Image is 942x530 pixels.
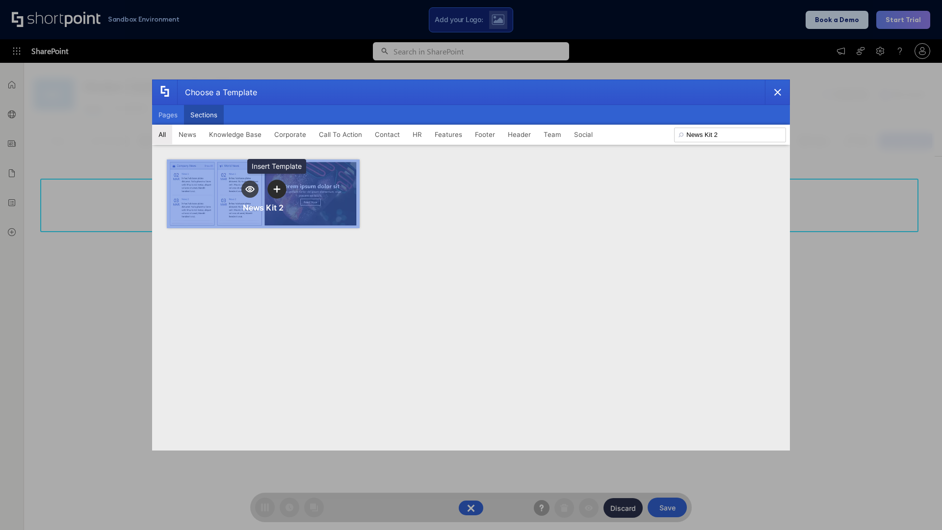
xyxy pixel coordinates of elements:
button: Team [537,125,568,144]
div: Choose a Template [177,80,257,105]
button: Features [428,125,469,144]
iframe: Chat Widget [893,483,942,530]
button: Social [568,125,599,144]
div: News Kit 2 [243,203,284,212]
input: Search [674,128,786,142]
button: Call To Action [313,125,368,144]
button: News [172,125,203,144]
button: Pages [152,105,184,125]
button: Corporate [268,125,313,144]
button: HR [406,125,428,144]
div: template selector [152,79,790,450]
button: Header [501,125,537,144]
button: Contact [368,125,406,144]
button: Sections [184,105,224,125]
button: Knowledge Base [203,125,268,144]
button: Footer [469,125,501,144]
button: All [152,125,172,144]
